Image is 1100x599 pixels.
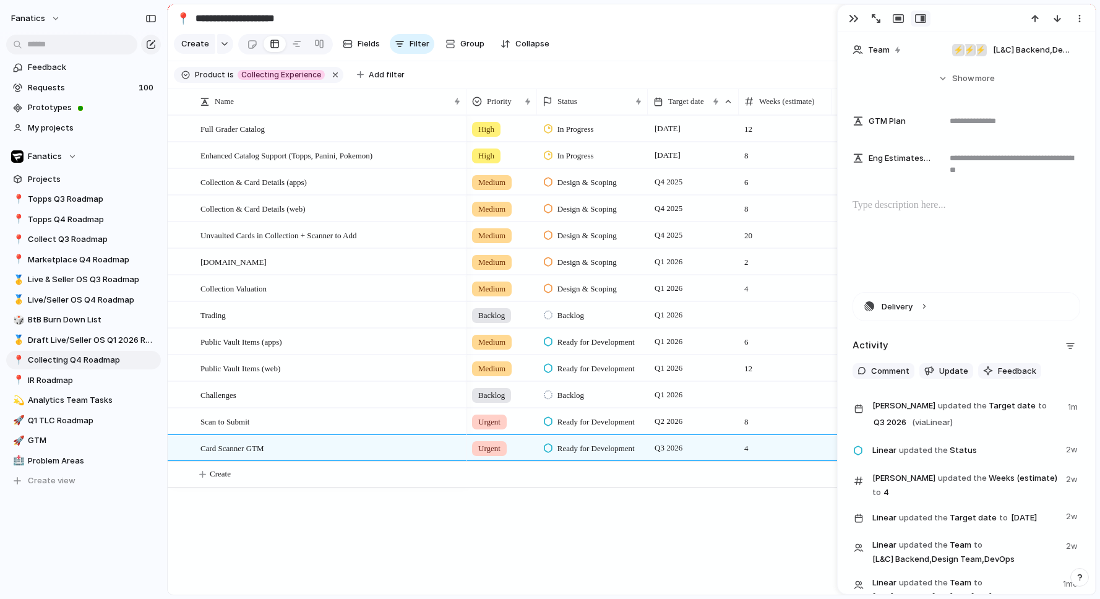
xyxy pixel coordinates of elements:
span: Unvaulted Cards in Collection + Scanner to Add [200,228,356,242]
div: 📍 [13,373,22,387]
div: 🎲 [13,313,22,327]
span: Medium [478,363,505,375]
span: updated the [899,512,948,524]
span: Live & Seller OS Q3 Roadmap [28,274,157,286]
button: 🥇 [11,274,24,286]
span: Team [872,538,1059,566]
span: 2w [1066,441,1080,456]
a: 🎲BtB Burn Down List [6,311,161,329]
div: 🥇 [13,333,22,347]
span: Target date [872,508,1059,527]
button: Fanatics [6,147,161,166]
span: Collection Valuation [200,281,267,295]
span: updated the [899,577,948,589]
span: Q1 2026 [651,334,685,349]
button: 📍 [11,213,24,226]
span: Medium [478,336,505,348]
span: Q2 2026 [651,414,685,429]
div: 💫 [13,394,22,408]
div: 🏥 [13,454,22,468]
span: Collecting Q4 Roadmap [28,354,157,366]
span: Q3 2026 [870,415,909,430]
span: Medium [478,230,505,242]
span: Target date [872,399,1060,431]
span: 20 [739,223,831,242]
span: BtB Burn Down List [28,314,157,326]
span: Backlog [557,389,584,402]
span: Create [181,38,209,50]
div: 📍Topps Q4 Roadmap [6,210,161,229]
span: to [872,486,881,499]
span: Topps Q4 Roadmap [28,213,157,226]
span: updated the [899,444,948,457]
span: Collapse [515,38,549,50]
span: Backlog [478,309,505,322]
span: Comment [871,365,909,377]
span: Collection & Card Details (web) [200,201,306,215]
span: Create view [28,475,75,487]
span: Q1 2026 [651,387,685,402]
span: Weeks (estimate) [759,95,815,108]
a: 🚀GTM [6,431,161,450]
span: Feedback [28,61,157,74]
div: 📍Marketplace Q4 Roadmap [6,251,161,269]
span: is [228,69,234,80]
span: 8 [739,196,831,215]
span: 6 [739,170,831,189]
span: Feedback [998,365,1036,377]
a: 📍Topps Q3 Roadmap [6,190,161,209]
span: Draft Live/Seller OS Q1 2026 Roadmap [28,334,157,347]
span: to [999,512,1008,524]
span: to [1038,400,1047,412]
a: 📍Collect Q3 Roadmap [6,230,161,249]
span: 2w [1066,538,1080,553]
span: Public Vault Items (apps) [200,334,282,348]
span: Topps Q3 Roadmap [28,193,157,205]
span: IR Roadmap [28,374,157,387]
span: 2w [1066,508,1080,523]
button: 🥇 [11,334,24,347]
span: Design & Scoping [557,230,617,242]
a: Prototypes [6,98,161,117]
button: Update [919,363,973,379]
span: Backlog [557,309,584,322]
span: Team [868,44,890,56]
span: In Progress [557,123,594,136]
span: Fanatics [28,150,62,163]
button: 📍 [11,193,24,205]
button: Feedback [978,363,1041,379]
div: 🥇 [13,293,22,307]
span: Urgent [478,442,501,455]
span: Design & Scoping [557,176,617,189]
h2: Activity [853,338,888,353]
span: 12 [739,116,831,136]
span: Q3 2026 [651,441,685,455]
div: 📍 [13,192,22,207]
button: Fields [338,34,385,54]
button: 🥇 [11,294,24,306]
div: 🥇Live/Seller OS Q4 Roadmap [6,291,161,309]
button: Showmore [853,67,1080,90]
div: ⚡ [974,44,987,56]
span: Name [215,95,234,108]
span: 8 [739,409,831,428]
span: 8 [739,143,831,162]
span: High [478,150,494,162]
button: Add filter [350,66,412,84]
span: Full Grader Catalog [200,121,265,136]
span: 4 [739,436,831,455]
span: In Progress [557,150,594,162]
span: Show [952,72,974,85]
span: Filter [410,38,429,50]
a: 📍IR Roadmap [6,371,161,390]
button: 🚀 [11,415,24,427]
span: Medium [478,203,505,215]
span: Collection & Card Details (apps) [200,175,307,189]
span: [PERSON_NAME] [872,472,935,485]
span: Weeks (estimate) 4 [872,471,1059,499]
a: My projects [6,119,161,137]
div: 📍Collecting Q4 Roadmap [6,351,161,369]
button: Create view [6,472,161,490]
div: 📍 [13,212,22,226]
